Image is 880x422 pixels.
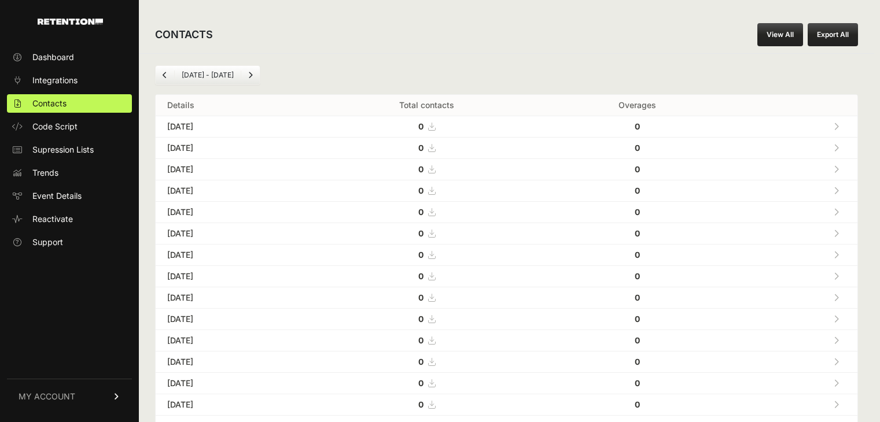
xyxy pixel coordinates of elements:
[156,373,308,394] td: [DATE]
[156,309,308,330] td: [DATE]
[635,335,640,345] strong: 0
[635,143,640,153] strong: 0
[7,117,132,136] a: Code Script
[635,250,640,260] strong: 0
[418,228,424,238] strong: 0
[635,357,640,367] strong: 0
[418,121,424,131] strong: 0
[156,223,308,245] td: [DATE]
[7,233,132,251] a: Support
[7,48,132,66] a: Dashboard
[635,186,640,195] strong: 0
[418,164,424,174] strong: 0
[418,399,424,409] strong: 0
[7,379,132,414] a: MY ACCOUNT
[418,207,424,217] strong: 0
[418,143,424,153] strong: 0
[32,167,58,179] span: Trends
[156,180,308,202] td: [DATE]
[32,121,78,132] span: Code Script
[32,51,74,63] span: Dashboard
[7,187,132,205] a: Event Details
[19,391,75,402] span: MY ACCOUNT
[174,71,241,80] li: [DATE] - [DATE]
[156,266,308,287] td: [DATE]
[635,121,640,131] strong: 0
[32,98,67,109] span: Contacts
[635,164,640,174] strong: 0
[418,271,424,281] strong: 0
[156,394,308,416] td: [DATE]
[418,250,424,260] strong: 0
[155,27,213,43] h2: CONTACTS
[241,66,260,84] a: Next
[635,399,640,409] strong: 0
[635,228,640,238] strong: 0
[32,190,82,202] span: Event Details
[635,293,640,302] strong: 0
[156,138,308,159] td: [DATE]
[635,207,640,217] strong: 0
[7,71,132,90] a: Integrations
[635,271,640,281] strong: 0
[32,236,63,248] span: Support
[38,18,103,25] img: Retention.com
[635,378,640,388] strong: 0
[545,95,729,116] th: Overages
[32,75,78,86] span: Integrations
[418,314,424,324] strong: 0
[156,351,308,373] td: [DATE]
[7,140,132,159] a: Supression Lists
[418,378,424,388] strong: 0
[418,293,424,302] strong: 0
[156,287,308,309] td: [DATE]
[308,95,545,116] th: Total contacts
[7,94,132,113] a: Contacts
[7,210,132,228] a: Reactivate
[757,23,803,46] a: View All
[156,159,308,180] td: [DATE]
[418,186,424,195] strong: 0
[32,213,73,225] span: Reactivate
[156,330,308,351] td: [DATE]
[156,66,174,84] a: Previous
[808,23,858,46] button: Export All
[418,335,424,345] strong: 0
[156,245,308,266] td: [DATE]
[156,95,308,116] th: Details
[7,164,132,182] a: Trends
[32,144,94,156] span: Supression Lists
[156,116,308,138] td: [DATE]
[635,314,640,324] strong: 0
[156,202,308,223] td: [DATE]
[418,357,424,367] strong: 0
